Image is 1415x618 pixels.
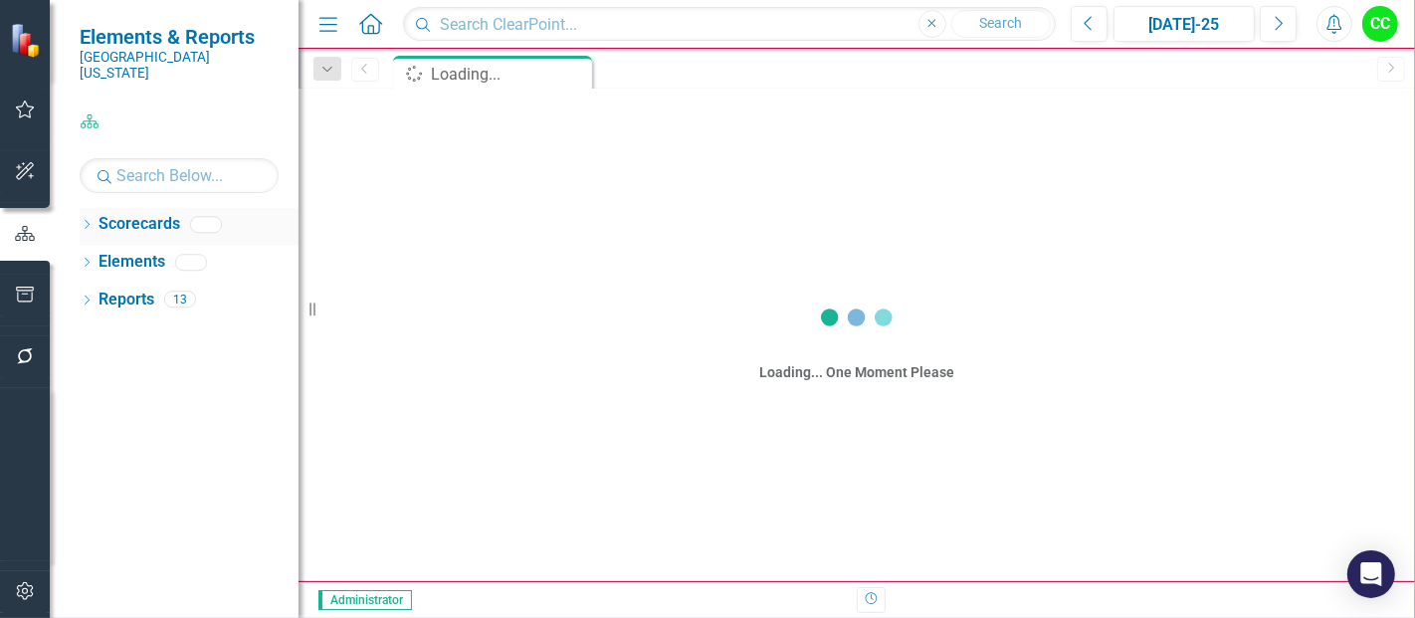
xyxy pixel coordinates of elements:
input: Search Below... [80,158,279,193]
button: Search [951,10,1051,38]
a: Reports [99,289,154,311]
span: Administrator [318,590,412,610]
input: Search ClearPoint... [403,7,1056,42]
button: [DATE]-25 [1113,6,1255,42]
div: Open Intercom Messenger [1347,550,1395,598]
button: CC [1362,6,1398,42]
a: Scorecards [99,213,180,236]
span: Search [979,15,1022,31]
div: 13 [164,292,196,309]
small: [GEOGRAPHIC_DATA][US_STATE] [80,49,279,82]
div: Loading... One Moment Please [759,362,954,382]
img: ClearPoint Strategy [10,23,45,58]
div: Loading... [431,62,587,87]
div: [DATE]-25 [1120,13,1248,37]
span: Elements & Reports [80,25,279,49]
a: Elements [99,251,165,274]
